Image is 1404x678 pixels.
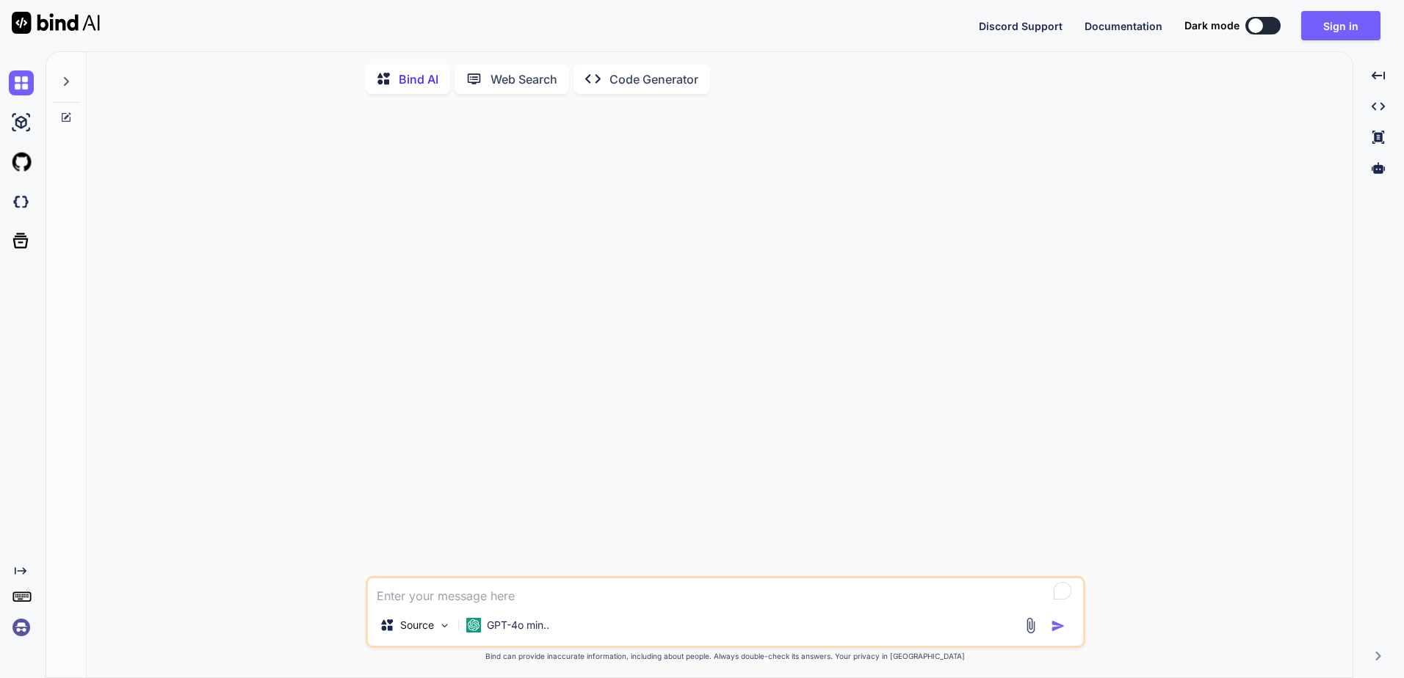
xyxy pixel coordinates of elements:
[400,618,434,633] p: Source
[1301,11,1381,40] button: Sign in
[9,189,34,214] img: darkCloudIdeIcon
[487,618,549,633] p: GPT-4o min..
[9,150,34,175] img: githubLight
[979,20,1063,32] span: Discord Support
[9,110,34,135] img: ai-studio
[1184,18,1240,33] span: Dark mode
[979,18,1063,34] button: Discord Support
[366,651,1085,662] p: Bind can provide inaccurate information, including about people. Always double-check its answers....
[1051,619,1065,633] img: icon
[399,70,438,88] p: Bind AI
[1085,20,1162,32] span: Documentation
[438,619,451,632] img: Pick Models
[491,70,557,88] p: Web Search
[9,70,34,95] img: chat
[466,618,481,633] img: GPT-4o mini
[1022,617,1039,634] img: attachment
[9,615,34,640] img: signin
[368,578,1083,605] textarea: To enrich screen reader interactions, please activate Accessibility in Grammarly extension settings
[609,70,698,88] p: Code Generator
[1085,18,1162,34] button: Documentation
[12,12,100,34] img: Bind AI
